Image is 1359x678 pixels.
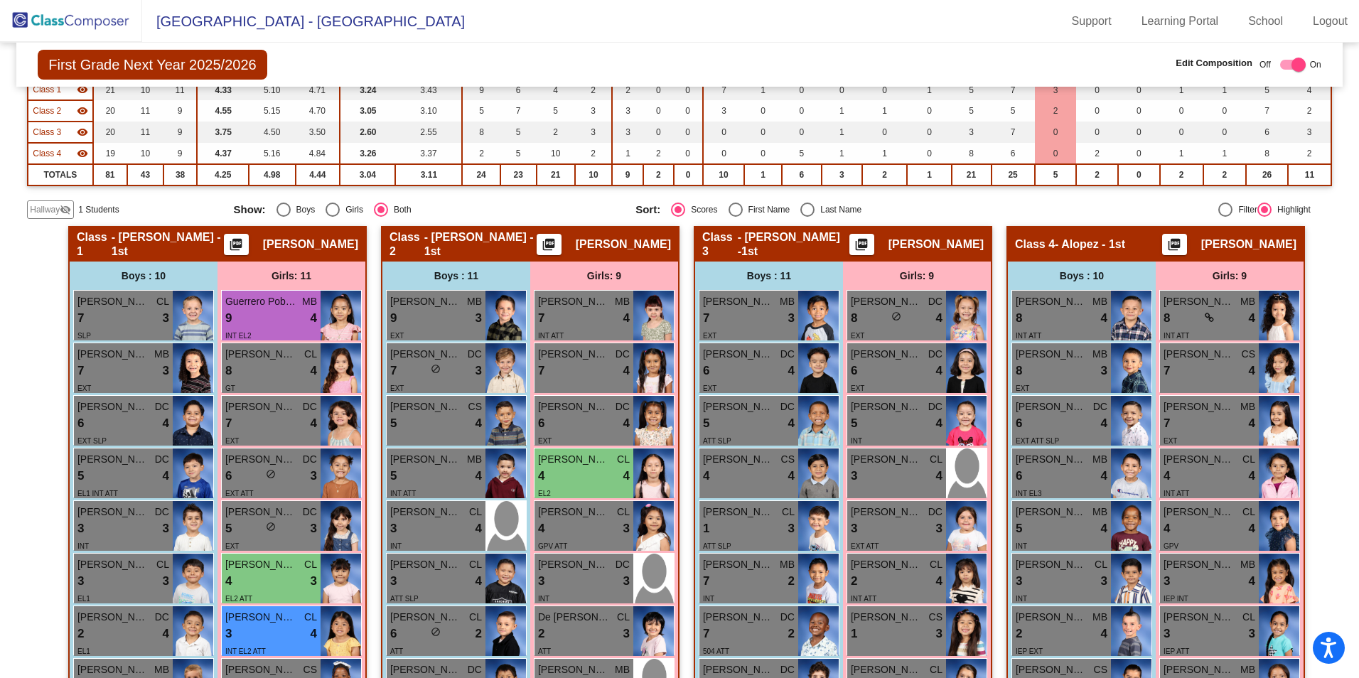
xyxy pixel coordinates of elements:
[576,237,671,252] span: [PERSON_NAME]
[537,143,575,164] td: 10
[703,294,774,309] span: [PERSON_NAME]
[30,203,60,216] span: Hallway
[476,362,482,380] span: 3
[390,294,461,309] span: [PERSON_NAME]
[227,237,245,257] mat-icon: picture_as_pdf
[296,143,340,164] td: 4.84
[744,164,782,185] td: 1
[907,79,951,100] td: 1
[163,79,198,100] td: 11
[851,347,922,362] span: [PERSON_NAME]
[77,384,91,392] span: EXT
[225,347,296,362] span: [PERSON_NAME]
[1288,164,1331,185] td: 11
[1249,362,1255,380] span: 4
[156,294,169,309] span: CL
[296,79,340,100] td: 4.71
[1016,362,1022,380] span: 8
[992,122,1035,143] td: 7
[674,100,703,122] td: 0
[851,384,864,392] span: EXT
[390,384,404,392] span: EXT
[936,309,942,328] span: 4
[1249,309,1255,328] span: 4
[703,79,745,100] td: 7
[1156,262,1304,290] div: Girls: 9
[225,309,232,328] span: 9
[77,148,88,159] mat-icon: visibility
[304,347,317,362] span: CL
[822,100,862,122] td: 1
[1272,203,1311,216] div: Highlight
[395,143,462,164] td: 3.37
[225,399,296,414] span: [PERSON_NAME]
[77,294,149,309] span: [PERSON_NAME]
[822,143,862,164] td: 1
[635,203,660,216] span: Sort:
[462,143,500,164] td: 2
[340,122,395,143] td: 2.60
[395,164,462,185] td: 3.11
[992,100,1035,122] td: 5
[424,230,537,259] span: - [PERSON_NAME] - 1st
[952,79,992,100] td: 5
[1076,164,1118,185] td: 2
[33,83,61,96] span: Class 1
[197,122,249,143] td: 3.75
[1164,332,1189,340] span: INT ATT
[1076,79,1118,100] td: 0
[1160,143,1203,164] td: 1
[537,164,575,185] td: 21
[538,347,609,362] span: [PERSON_NAME]
[1160,79,1203,100] td: 1
[462,100,500,122] td: 5
[303,399,317,414] span: DC
[390,362,397,380] span: 7
[928,294,942,309] span: DC
[1288,143,1331,164] td: 2
[154,347,169,362] span: MB
[540,237,557,257] mat-icon: picture_as_pdf
[538,332,564,340] span: INT ATT
[1166,237,1183,257] mat-icon: picture_as_pdf
[1176,56,1252,70] span: Edit Composition
[127,122,163,143] td: 11
[163,100,198,122] td: 9
[907,100,951,122] td: 0
[780,347,795,362] span: DC
[77,127,88,138] mat-icon: visibility
[952,122,992,143] td: 3
[1301,10,1359,33] a: Logout
[340,203,363,216] div: Girls
[1232,203,1257,216] div: Filter
[537,79,575,100] td: 4
[685,203,717,216] div: Scores
[1203,79,1246,100] td: 1
[1246,164,1288,185] td: 26
[851,332,864,340] span: EXT
[249,122,296,143] td: 4.50
[225,384,235,392] span: GT
[1101,309,1107,328] span: 4
[703,332,716,340] span: EXT
[224,234,249,255] button: Print Students Details
[1203,100,1246,122] td: 0
[1130,10,1230,33] a: Learning Portal
[1008,262,1156,290] div: Boys : 10
[296,164,340,185] td: 4.44
[395,100,462,122] td: 3.10
[674,122,703,143] td: 0
[197,143,249,164] td: 4.37
[77,332,91,340] span: SLP
[1016,347,1087,362] span: [PERSON_NAME] [PERSON_NAME]
[1240,294,1255,309] span: MB
[1164,347,1235,362] span: [PERSON_NAME]
[702,230,738,259] span: Class 3
[77,362,84,380] span: 7
[390,309,397,328] span: 9
[849,234,874,255] button: Print Students Details
[862,143,908,164] td: 1
[853,237,870,257] mat-icon: picture_as_pdf
[112,230,224,259] span: - [PERSON_NAME] - 1st
[163,122,198,143] td: 9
